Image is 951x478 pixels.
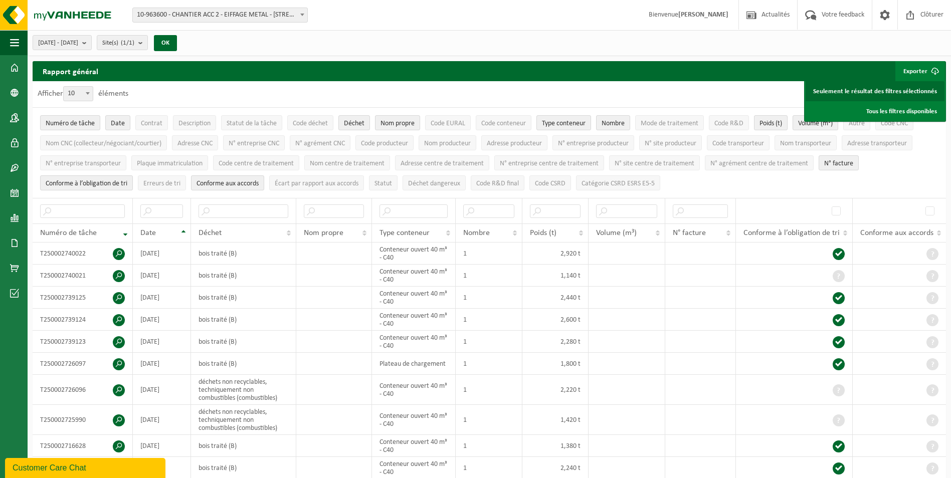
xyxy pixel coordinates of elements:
td: 1 [456,375,522,405]
button: Code CNCCode CNC: Activate to sort [875,115,913,130]
button: Code CSRDCode CSRD: Activate to sort [529,175,571,190]
td: T250002739125 [33,287,133,309]
td: Conteneur ouvert 40 m³ - C40 [372,309,456,331]
td: T250002740021 [33,265,133,287]
button: Nom propreNom propre: Activate to sort [375,115,420,130]
span: Numéro de tâche [40,229,97,237]
button: Adresse CNCAdresse CNC: Activate to sort [172,135,218,150]
span: Nombre [602,120,625,127]
span: Erreurs de tri [143,180,180,187]
button: N° entreprise centre de traitementN° entreprise centre de traitement: Activate to sort [494,155,604,170]
span: Code déchet [293,120,328,127]
td: [DATE] [133,435,191,457]
td: 1 [456,331,522,353]
span: [DATE] - [DATE] [38,36,78,51]
td: 2,220 t [522,375,589,405]
td: 1 [456,287,522,309]
span: Poids (t) [530,229,556,237]
button: N° entreprise transporteurN° entreprise transporteur: Activate to sort [40,155,126,170]
td: bois traité (B) [191,435,296,457]
span: Site(s) [102,36,134,51]
button: Poids (t)Poids (t): Activate to sort [754,115,788,130]
td: Conteneur ouvert 40 m³ - C40 [372,287,456,309]
span: Volume (m³) [798,120,833,127]
button: Code R&DCode R&amp;D: Activate to sort [709,115,749,130]
span: Code EURAL [431,120,465,127]
td: Conteneur ouvert 40 m³ - C40 [372,405,456,435]
button: N° site producteurN° site producteur : Activate to sort [639,135,702,150]
button: Écart par rapport aux accordsÉcart par rapport aux accords: Activate to sort [269,175,364,190]
td: Conteneur ouvert 40 m³ - C40 [372,435,456,457]
button: Nom transporteurNom transporteur: Activate to sort [775,135,837,150]
td: 1 [456,405,522,435]
td: bois traité (B) [191,309,296,331]
button: Adresse centre de traitementAdresse centre de traitement: Activate to sort [395,155,489,170]
h2: Rapport général [33,61,108,81]
span: Code producteur [361,140,408,147]
a: Tous les filtres disponibles [806,101,944,121]
td: 2,920 t [522,243,589,265]
span: N° entreprise producteur [558,140,629,147]
td: [DATE] [133,331,191,353]
td: 1 [456,265,522,287]
button: Exporter [895,61,945,81]
button: OK [154,35,177,51]
td: T250002716628 [33,435,133,457]
span: Nom centre de traitement [310,160,385,167]
button: Conforme aux accords : Activate to sort [191,175,264,190]
span: Code R&D [714,120,743,127]
span: Code centre de traitement [219,160,294,167]
td: T250002725990 [33,405,133,435]
button: Code producteurCode producteur: Activate to sort [355,135,414,150]
td: Plateau de chargement [372,353,456,375]
td: Conteneur ouvert 40 m³ - C40 [372,243,456,265]
span: 10-963600 - CHANTIER ACC 2 - EIFFAGE METAL - 62138 DOUVRIN, AVENUE DE PARIS 900 [132,8,308,23]
span: N° site centre de traitement [615,160,694,167]
span: N° entreprise transporteur [46,160,121,167]
button: N° factureN° facture: Activate to sort [819,155,859,170]
span: Poids (t) [759,120,782,127]
span: Description [178,120,211,127]
td: 2,600 t [522,309,589,331]
button: N° agrément centre de traitementN° agrément centre de traitement: Activate to sort [705,155,814,170]
span: Nom producteur [424,140,471,147]
span: N° facture [673,229,706,237]
td: bois traité (B) [191,331,296,353]
count: (1/1) [121,40,134,46]
td: [DATE] [133,265,191,287]
button: Conforme à l’obligation de tri : Activate to sort [40,175,133,190]
td: 2,440 t [522,287,589,309]
span: Code conteneur [481,120,526,127]
span: Nom propre [304,229,343,237]
span: Conforme à l’obligation de tri [743,229,840,237]
button: Catégorie CSRD ESRS E5-5Catégorie CSRD ESRS E5-5: Activate to sort [576,175,660,190]
span: Déchet [199,229,222,237]
span: Nom transporteur [780,140,831,147]
button: [DATE] - [DATE] [33,35,92,50]
button: Nom CNC (collecteur/négociant/courtier)Nom CNC (collecteur/négociant/courtier): Activate to sort [40,135,167,150]
span: Type conteneur [542,120,586,127]
span: Nom CNC (collecteur/négociant/courtier) [46,140,161,147]
button: Statut de la tâcheStatut de la tâche: Activate to sort [221,115,282,130]
button: Code EURALCode EURAL: Activate to sort [425,115,471,130]
button: Erreurs de triErreurs de tri: Activate to sort [138,175,186,190]
span: N° agrément centre de traitement [710,160,808,167]
td: bois traité (B) [191,265,296,287]
span: Date [111,120,125,127]
iframe: chat widget [5,456,167,478]
span: Statut de la tâche [227,120,277,127]
span: Volume (m³) [596,229,637,237]
td: Conteneur ouvert 40 m³ - C40 [372,375,456,405]
button: NombreNombre: Activate to sort [596,115,630,130]
span: Nom propre [381,120,415,127]
button: Code déchetCode déchet: Activate to sort [287,115,333,130]
button: DescriptionDescription: Activate to sort [173,115,216,130]
span: Code transporteur [712,140,764,147]
button: Type conteneurType conteneur: Activate to sort [536,115,591,130]
span: 10 [63,86,93,101]
button: Code centre de traitementCode centre de traitement: Activate to sort [213,155,299,170]
button: Nom centre de traitementNom centre de traitement: Activate to sort [304,155,390,170]
span: Conforme aux accords [860,229,933,237]
td: 1,420 t [522,405,589,435]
